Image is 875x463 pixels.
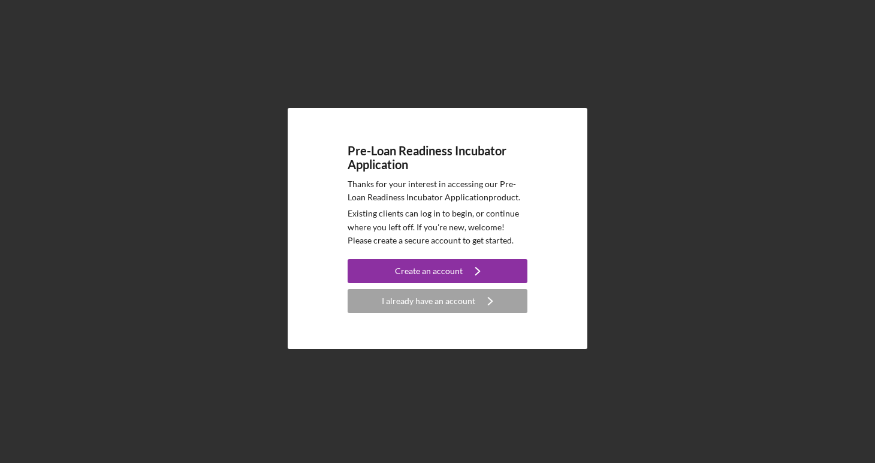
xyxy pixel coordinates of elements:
button: Create an account [348,259,527,283]
div: I already have an account [382,289,475,313]
p: Thanks for your interest in accessing our Pre-Loan Readiness Incubator Application product. [348,178,527,205]
div: Create an account [395,259,463,283]
p: Existing clients can log in to begin, or continue where you left off. If you're new, welcome! Ple... [348,207,527,247]
a: Create an account [348,259,527,286]
button: I already have an account [348,289,527,313]
h4: Pre-Loan Readiness Incubator Application [348,144,527,172]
